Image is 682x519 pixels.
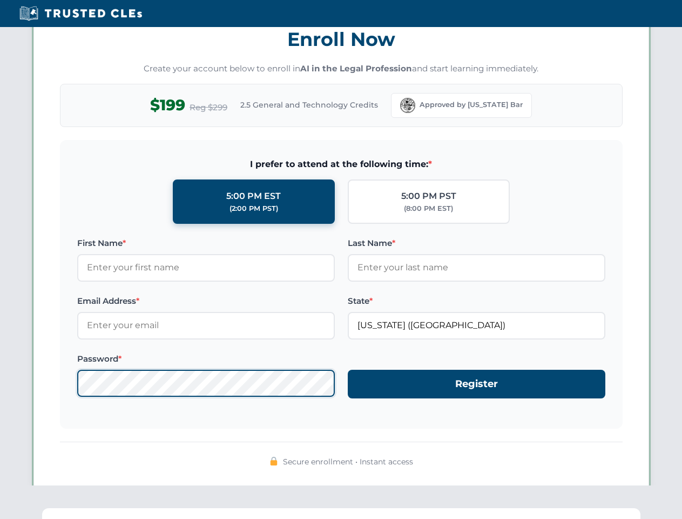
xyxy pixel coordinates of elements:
[150,93,185,117] span: $199
[77,295,335,308] label: Email Address
[348,370,605,398] button: Register
[300,63,412,74] strong: AI in the Legal Profession
[283,456,413,468] span: Secure enrollment • Instant access
[16,5,145,22] img: Trusted CLEs
[229,203,278,214] div: (2:00 PM PST)
[401,189,456,203] div: 5:00 PM PST
[77,352,335,365] label: Password
[240,99,378,111] span: 2.5 General and Technology Credits
[348,254,605,281] input: Enter your last name
[190,101,227,114] span: Reg $299
[60,63,623,75] p: Create your account below to enroll in and start learning immediately.
[77,254,335,281] input: Enter your first name
[77,237,335,250] label: First Name
[400,98,415,113] img: Florida Bar
[348,312,605,339] input: Florida (FL)
[77,312,335,339] input: Enter your email
[420,99,523,110] span: Approved by [US_STATE] Bar
[404,203,453,214] div: (8:00 PM EST)
[348,295,605,308] label: State
[77,157,605,171] span: I prefer to attend at the following time:
[269,457,278,465] img: 🔒
[226,189,281,203] div: 5:00 PM EST
[60,22,623,56] h3: Enroll Now
[348,237,605,250] label: Last Name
